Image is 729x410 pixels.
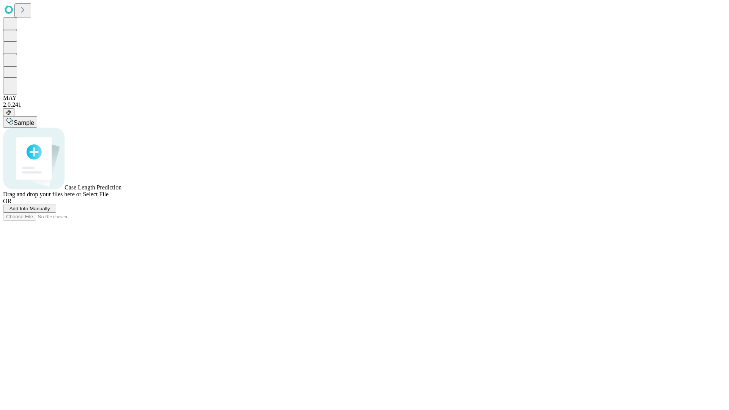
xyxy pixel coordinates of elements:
div: MAY [3,95,726,101]
span: @ [6,109,11,115]
span: Case Length Prediction [65,184,121,191]
button: Add Info Manually [3,205,56,213]
div: 2.0.241 [3,101,726,108]
span: Sample [14,120,34,126]
span: Add Info Manually [9,206,50,211]
span: OR [3,198,11,204]
button: @ [3,108,14,116]
span: Drag and drop your files here or [3,191,81,197]
button: Sample [3,116,37,128]
span: Select File [83,191,109,197]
